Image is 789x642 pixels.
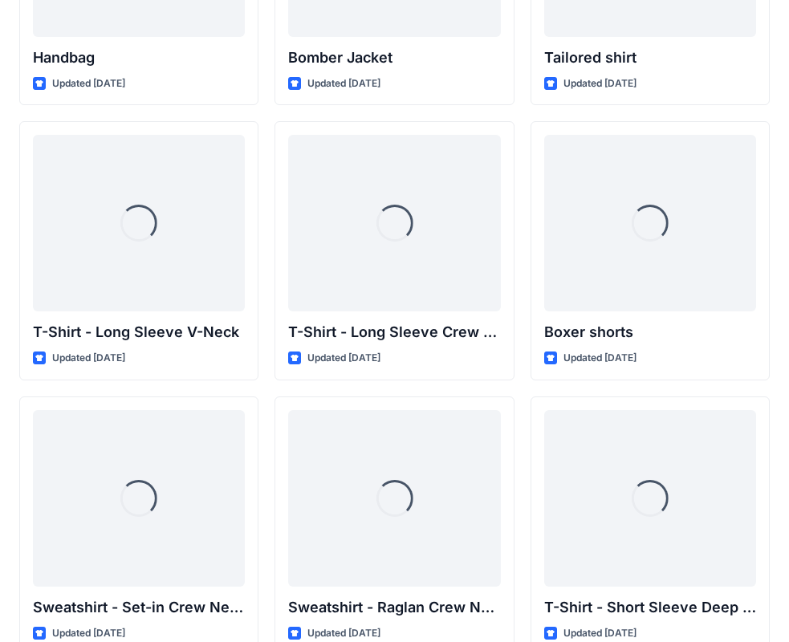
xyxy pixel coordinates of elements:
[52,625,125,642] p: Updated [DATE]
[33,596,245,619] p: Sweatshirt - Set-in Crew Neck w Kangaroo Pocket
[563,625,636,642] p: Updated [DATE]
[307,625,380,642] p: Updated [DATE]
[544,321,756,343] p: Boxer shorts
[288,321,500,343] p: T-Shirt - Long Sleeve Crew Neck
[288,596,500,619] p: Sweatshirt - Raglan Crew Neck
[544,47,756,69] p: Tailored shirt
[563,75,636,92] p: Updated [DATE]
[52,350,125,367] p: Updated [DATE]
[33,321,245,343] p: T-Shirt - Long Sleeve V-Neck
[544,596,756,619] p: T-Shirt - Short Sleeve Deep V-Neck
[307,75,380,92] p: Updated [DATE]
[33,47,245,69] p: Handbag
[307,350,380,367] p: Updated [DATE]
[52,75,125,92] p: Updated [DATE]
[563,350,636,367] p: Updated [DATE]
[288,47,500,69] p: Bomber Jacket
